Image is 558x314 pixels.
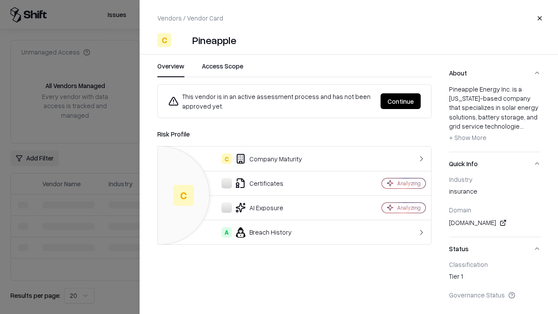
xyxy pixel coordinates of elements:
[165,227,351,238] div: Breach History
[221,154,232,164] div: C
[165,202,351,213] div: AI Exposure
[449,237,541,260] button: Status
[397,180,421,187] div: Analyzing
[165,178,351,188] div: Certificates
[168,92,374,111] div: This vendor is in an active assessment process and has not been approved yet.
[449,175,541,183] div: Industry
[449,85,541,145] div: Pineapple Energy Inc. is a [US_STATE]-based company that specializes in solar energy solutions, b...
[157,33,171,47] div: C
[520,122,524,130] span: ...
[449,175,541,237] div: Quick Info
[192,33,236,47] div: Pineapple
[449,131,487,145] button: + Show More
[449,218,541,228] div: [DOMAIN_NAME]
[449,85,541,152] div: About
[157,61,184,77] button: Overview
[165,154,351,164] div: Company Maturity
[202,61,243,77] button: Access Scope
[449,152,541,175] button: Quick Info
[449,187,541,199] div: insurance
[449,206,541,214] div: Domain
[449,272,541,284] div: Tier 1
[449,260,541,268] div: Classification
[449,61,541,85] button: About
[381,93,421,109] button: Continue
[173,185,194,206] div: C
[157,14,223,23] p: Vendors / Vendor Card
[397,204,421,212] div: Analyzing
[449,291,541,299] div: Governance Status
[221,227,232,238] div: A
[157,129,432,139] div: Risk Profile
[175,33,189,47] img: Pineapple
[449,133,487,141] span: + Show More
